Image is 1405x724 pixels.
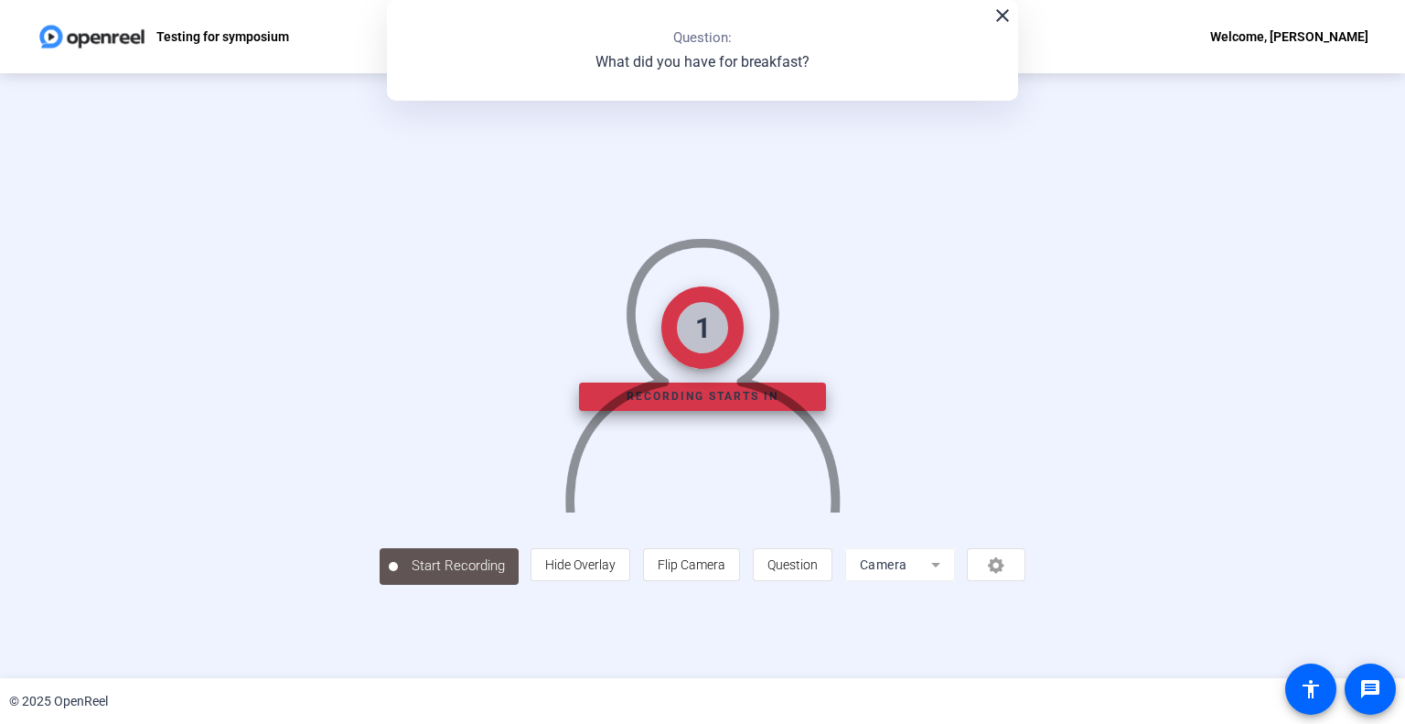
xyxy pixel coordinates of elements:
[398,556,519,577] span: Start Recording
[595,51,810,73] p: What did you have for breakfast?
[380,548,519,585] button: Start Recording
[1359,678,1381,700] mat-icon: message
[545,557,616,572] span: Hide Overlay
[156,26,289,48] p: Testing for symposium
[1300,678,1322,700] mat-icon: accessibility
[643,548,740,581] button: Flip Camera
[531,548,630,581] button: Hide Overlay
[37,18,147,55] img: OpenReel logo
[673,27,732,49] p: Question:
[1210,26,1368,48] div: Welcome, [PERSON_NAME]
[658,557,725,572] span: Flip Camera
[563,222,842,513] img: overlay
[753,548,832,581] button: Question
[992,5,1014,27] mat-icon: close
[9,692,108,711] div: © 2025 OpenReel
[695,308,711,349] div: 1
[767,557,818,572] span: Question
